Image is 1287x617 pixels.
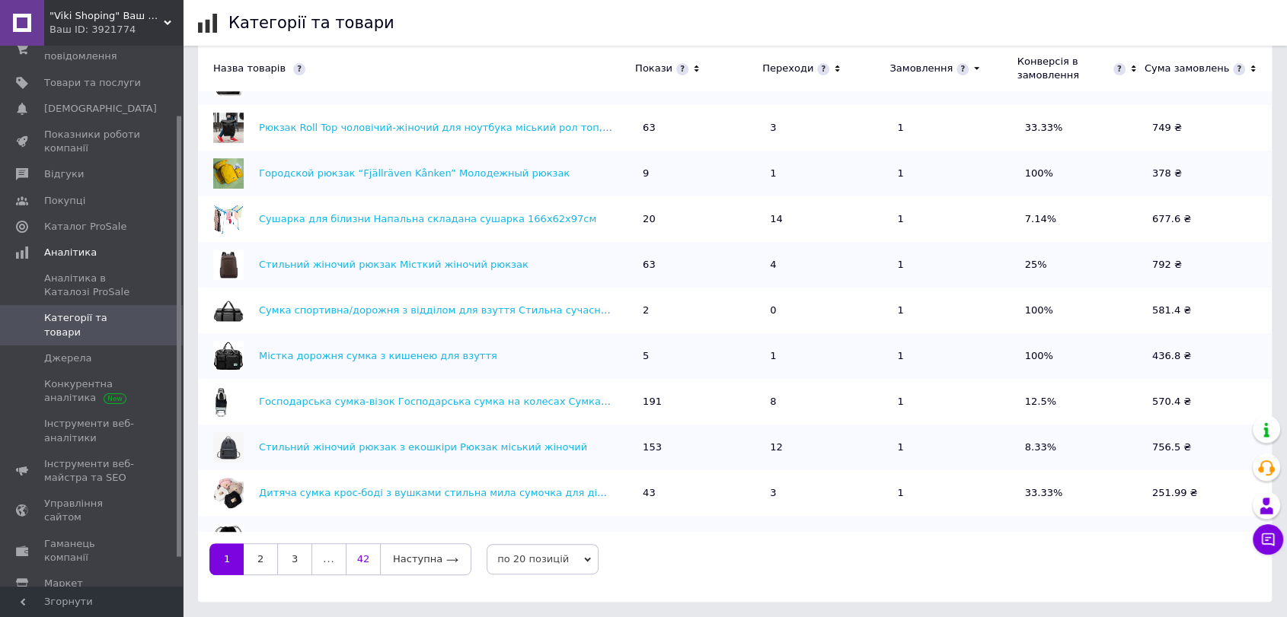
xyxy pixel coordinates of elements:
td: 33.33% [1017,470,1145,516]
span: Покупці [44,194,85,208]
div: Конверсія в замовлення [1017,55,1110,82]
td: 12.5% [1017,379,1145,425]
span: Показники роботи компанії [44,128,141,155]
td: 1 [889,288,1017,333]
span: Категорії та товари [44,311,141,339]
div: Назва товарів [198,62,628,75]
span: Товари та послуги [44,76,141,90]
img: Сумка спортивна/дорожня з відділом для взуття Стильна сучасна спортивна сумка [213,295,244,326]
td: 100% [1017,288,1145,333]
span: Каталог ProSale [44,220,126,234]
td: 1 [889,196,1017,242]
td: 7.14% [1017,196,1145,242]
div: Ваш ID: 3921774 [49,23,183,37]
td: 792 ₴ [1145,242,1272,288]
span: Конкурентна аналітика [44,377,141,405]
td: 9 [635,151,762,196]
a: Стильний жіночий рюкзак з екошкіри Рюкзак міський жіночий [259,441,587,453]
td: 756.5 ₴ [1145,425,1272,470]
span: Інструменти веб-аналітики [44,417,141,444]
a: Рюкзак Roll Top чоловічий-жіночий для ноутбука міський рол топ, великий рюкзак для подорожей [259,122,774,133]
td: 378 ₴ [1145,151,1272,196]
td: 153 [635,425,762,470]
td: 1 [889,425,1017,470]
td: 436.8 ₴ [1145,333,1272,379]
td: 191 [635,379,762,425]
td: 1 [889,333,1017,379]
td: 208.59 ₴ [1145,516,1272,561]
td: 8 [762,379,889,425]
a: Містка дорожня сумка з кишенею для взуття [259,350,497,361]
a: 42 [346,543,380,575]
a: Стильний жіночий рюкзак Місткий жіночий рюкзак [259,259,529,270]
td: 749 ₴ [1145,105,1272,151]
td: 1 [889,105,1017,151]
a: Дитяча сумка крос-боді з вушками стильна мила сумочка для дівчинки різні кольори [259,487,707,498]
a: Господарська сумка-візок Господарська сумка на колесах Сумка тачка на колесах [259,396,695,407]
div: Покази [635,62,672,75]
span: Замовлення та повідомлення [44,36,141,63]
div: Переходи [762,62,813,75]
td: 677.6 ₴ [1145,196,1272,242]
a: 1 [209,543,244,575]
td: 0 [762,516,889,561]
img: Містка дорожня сумка з кишенею для взуття [213,341,244,371]
span: Аналітика [44,246,97,259]
td: 33.33% [1017,105,1145,151]
td: 1 [889,242,1017,288]
a: Сумка спортивна/дорожня з відділом для взуття Стильна сучасна спортивна сумка [259,304,698,316]
span: ... [312,543,346,575]
td: 100% [1017,151,1145,196]
td: 5 [635,333,762,379]
span: [DEMOGRAPHIC_DATA] [44,102,157,116]
td: 25% [1017,242,1145,288]
span: Управління сайтом [44,497,141,524]
span: Аналітика в Каталозі ProSale [44,272,141,299]
td: 570.4 ₴ [1145,379,1272,425]
a: 2 [244,543,277,575]
td: 20 [635,196,762,242]
td: 1 [889,470,1017,516]
td: 4 [762,242,889,288]
td: 1 [889,516,1017,561]
span: Інструменти веб-майстра та SEO [44,457,141,485]
img: Городской рюкзак “Fjällräven Kånken” Молодежный рюкзак [213,158,244,189]
div: Замовлення [889,62,953,75]
span: Маркет [44,577,83,590]
a: 3 [277,543,312,575]
img: Стильний жіночий рюкзак з екошкіри Рюкзак міський жіночий [213,432,244,463]
img: Господарська сумка-візок Господарська сумка на колесах Сумка тачка на колесах [213,386,229,417]
td: 1 [762,151,889,196]
td: 8.33% [1017,425,1145,470]
a: Городской рюкзак “Fjällräven Kånken” Молодежный рюкзак [259,167,570,179]
img: Стильний жіночий рюкзак Місткий жіночий рюкзак [213,250,244,280]
td: 63 [635,242,762,288]
td: 1 [889,151,1017,196]
td: 63 [635,105,762,151]
td: 251.99 ₴ [1145,470,1272,516]
td: 3 [762,470,889,516]
td: 1 [762,333,889,379]
td: 103 [635,516,762,561]
td: 3 [762,105,889,151]
td: 2 [635,288,762,333]
span: Джерела [44,351,91,365]
span: "Viki Shoping" Ваш комфортный мир покупок! [49,9,164,23]
h1: Категорії та товари [228,14,394,32]
a: Наступна [380,543,471,575]
span: по 20 позицій [487,544,599,574]
div: Сума замовлень [1145,62,1229,75]
td: 100% [1017,516,1145,561]
img: Рюкзак Roll Top чоловічий-жіночий для ноутбука міський рол топ, великий рюкзак для подорожей [213,113,244,143]
button: Чат з покупцем [1253,524,1283,555]
td: 12 [762,425,889,470]
img: Сумка-рюкзак для спортивної форми та взуття "Adidas" Колір: Чорний новинка Сумка-рюкзак для спорт... [213,523,244,554]
span: Гаманець компанії [44,537,141,565]
img: Сушарка для білизни Напальна складана сушарка 166x62x97см [213,204,244,234]
span: Відгуки [44,167,84,181]
td: 0 [762,288,889,333]
td: 100% [1017,333,1145,379]
a: Сушарка для білизни Напальна складана сушарка 166x62x97см [259,213,596,224]
td: 581.4 ₴ [1145,288,1272,333]
td: 43 [635,470,762,516]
